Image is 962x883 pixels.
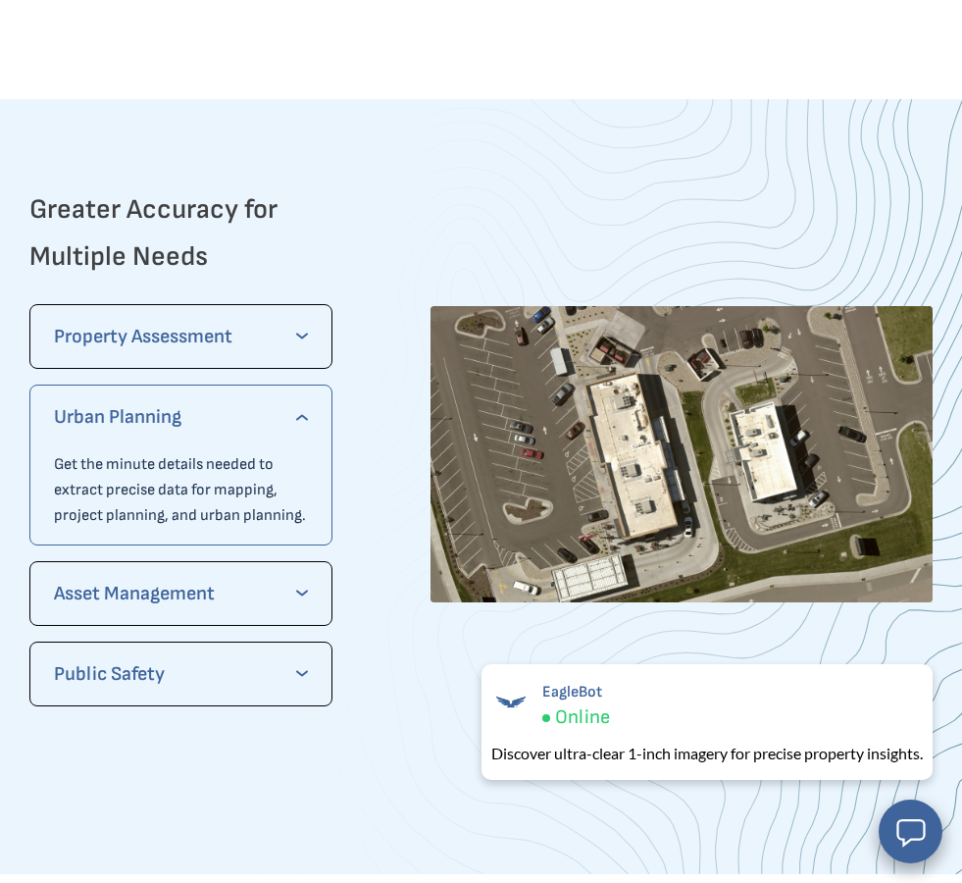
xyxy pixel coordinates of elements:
[54,658,308,690] p: Public Safety
[54,401,308,433] p: Urban Planning
[879,800,942,863] button: Open chat window
[29,186,332,281] h2: Greater Accuracy for Multiple Needs
[54,578,308,609] p: Asset Management
[491,742,923,765] div: Discover ultra-clear 1-inch imagery for precise property insights.
[491,683,531,722] img: EagleBot
[542,683,610,701] span: EagleBot
[54,321,308,352] p: Property Assessment
[555,705,610,730] span: Online
[54,452,308,529] p: Get the minute details needed to extract precise data for mapping, project planning, and urban pl...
